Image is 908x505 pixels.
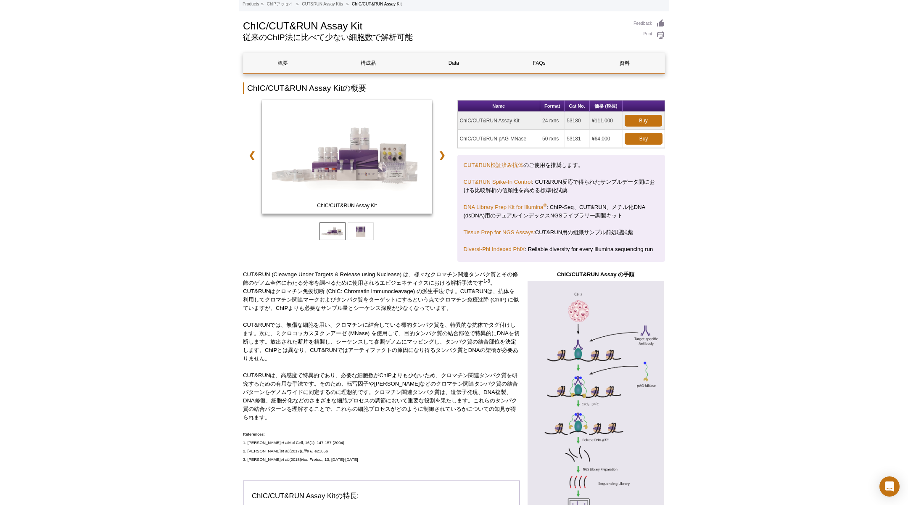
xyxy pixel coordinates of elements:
p: : ChIP-Seq、CUT&RUN、メチル化DNA (dsDNA)用のデュアルインデックスNGSライブラリー調製キット [464,203,659,220]
a: Feedback [633,19,665,28]
th: Name [458,100,541,112]
th: Cat No. [565,100,590,112]
p: CUT&RUN用の組織サンプル前処理試薬 [464,228,659,237]
sup: 1-3 [483,278,490,283]
em: et al [281,440,288,445]
li: » [261,2,264,6]
a: Diversi-Phi Indexed PhiX [464,246,525,252]
a: Buy [625,115,662,127]
th: 価格 (税抜) [590,100,623,112]
em: et al. [281,457,290,462]
div: Open Intercom Messenger [879,476,900,497]
em: Nat. Protoc. [301,457,322,462]
td: ¥111,000 [590,112,623,130]
p: CUT&RUNは、高感度で特異的であり、必要な細胞数がChIPよりも少ないため、クロマチン関連タンパク質を研究するための有用な手法です。そのため、転写因子や[PERSON_NAME]などのクロマ... [243,371,520,422]
a: DNA Library Prep Kit for Illumina® [464,204,547,210]
a: ❯ [433,145,451,165]
td: 50 rxns [540,130,565,148]
a: ChIC/CUT&RUN Assay Kit [262,100,432,216]
p: References: 1. [PERSON_NAME] Mol Cell, 16(1): 147-157 (2004) 2. [PERSON_NAME] (2017) , e21856 3. ... [243,430,520,464]
p: : CUT&RUN反応で得られたサンプルデータ間における比較解析の信頼性を高める標準化試薬 [464,178,659,195]
a: CUT&RUN検証済み抗体 [464,162,523,168]
a: 資料 [585,53,664,73]
a: Products [243,0,259,8]
p: のご使用を推奨します。 [464,161,659,169]
h3: ChIC/CUT&RUN Assay Kitの特長: [252,491,511,501]
td: ChIC/CUT&RUN Assay Kit [458,112,541,130]
a: CUT&RUN Spike-In Control [464,179,532,185]
li: ChIC/CUT&RUN Assay Kit [352,2,401,6]
p: CUT&RUN (Cleavage Under Targets & Release using Nuclease) は、様々なクロマチン関連タンパク質とその修飾のゲノム全体にわたる分布を調べるた... [243,270,520,312]
img: ChIC/CUT&RUN Assay Kit [262,100,432,214]
th: Format [540,100,565,112]
a: FAQs [500,53,579,73]
a: ChIPアッセイ [267,0,293,8]
em: et al. [281,449,290,453]
h2: ChIC/CUT&RUN Assay Kitの概要 [243,82,665,94]
li: » [346,2,349,6]
td: ¥64,000 [590,130,623,148]
a: Data [414,53,493,73]
a: Tissue Prep for NGS Assays: [464,229,535,235]
td: ChIC/CUT&RUN pAG-MNase [458,130,541,148]
a: Print [633,30,665,40]
h1: ChIC/CUT&RUN Assay Kit [243,19,625,32]
p: : Reliable diversity for every Illumina sequencing run [464,245,659,254]
em: Elife 6 [301,449,312,453]
a: 概要 [243,53,322,73]
h2: 従来のChIP法に比べて少ない細胞数で解析可能 [243,34,625,41]
td: 24 rxns [540,112,565,130]
td: 53180 [565,112,590,130]
a: Buy [625,133,663,145]
a: CUT&RUN Assay Kits [302,0,343,8]
sup: ® [543,203,546,208]
p: CUT&RUNでは、無傷な細胞を用い、クロマチンに結合している標的タンパク質を、特異的な抗体でタグ付けします。次に、ミクロコッカスヌクレアーゼ (MNase) を使用して、目的タンパク質の結合部... [243,321,520,363]
td: 53181 [565,130,590,148]
strong: ChIC/CUT&RUN Assay の手順 [557,271,634,278]
a: 構成品 [329,53,408,73]
a: ❮ [243,145,261,165]
span: ChIC/CUT&RUN Assay Kit [264,201,430,210]
li: » [296,2,299,6]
